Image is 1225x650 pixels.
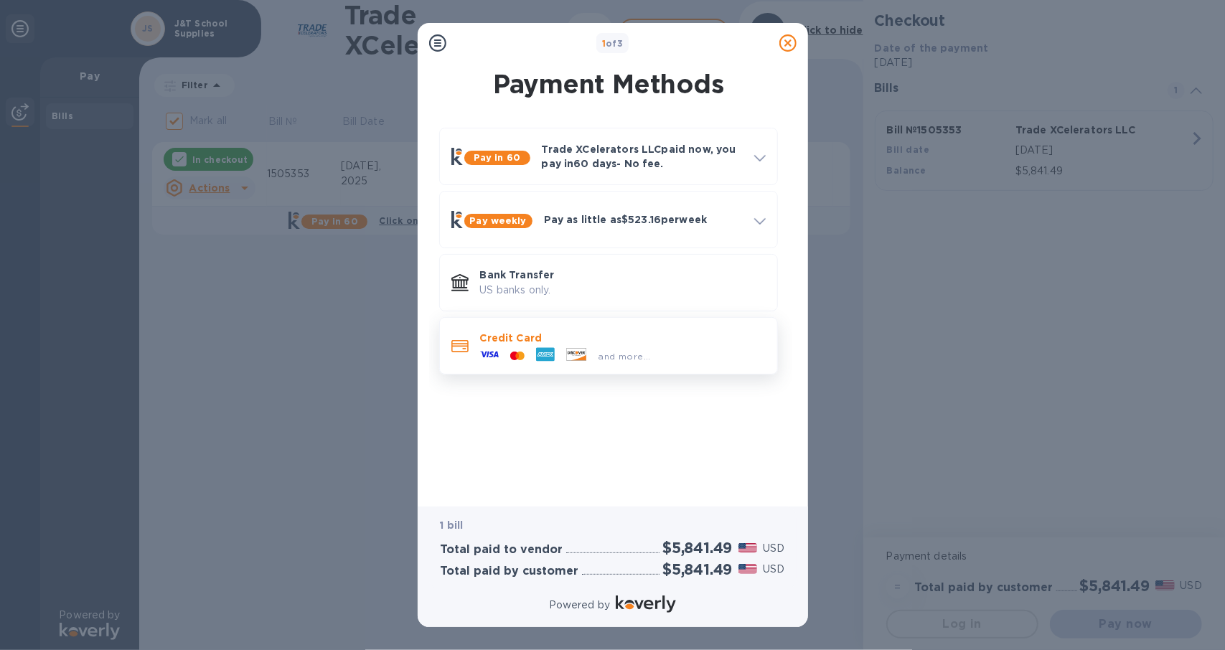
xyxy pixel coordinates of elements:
img: Logo [616,595,676,613]
h2: $5,841.49 [662,539,732,557]
span: 1 [602,38,606,49]
p: USD [763,562,784,577]
p: Credit Card [480,331,766,345]
b: of 3 [602,38,624,49]
h2: $5,841.49 [662,560,732,578]
h1: Payment Methods [436,69,781,99]
p: Bank Transfer [480,268,766,282]
img: USD [738,543,758,553]
b: Pay weekly [470,215,527,226]
b: 1 bill [441,519,464,531]
p: Pay as little as $523.16 per week [544,212,743,227]
h3: Total paid to vendor [441,543,563,557]
h3: Total paid by customer [441,565,579,578]
p: Trade XCelerators LLC paid now, you pay in 60 days - No fee. [542,142,743,171]
p: US banks only. [480,283,766,298]
b: Pay in 60 [474,152,520,163]
span: and more... [599,351,651,362]
p: USD [763,541,784,556]
img: USD [738,564,758,574]
p: Powered by [549,598,610,613]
